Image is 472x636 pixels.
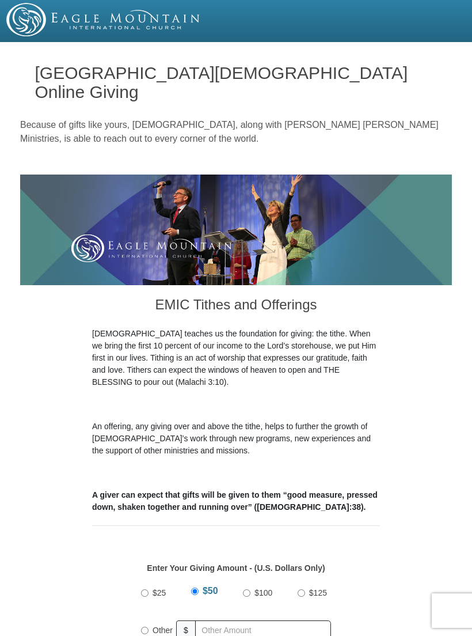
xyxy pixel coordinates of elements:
h1: [GEOGRAPHIC_DATA][DEMOGRAPHIC_DATA] Online Giving [35,63,437,101]
span: $25 [153,588,166,597]
strong: Enter Your Giving Amount - (U.S. Dollars Only) [147,563,325,573]
span: Other [153,626,173,635]
span: $125 [309,588,327,597]
h3: EMIC Tithes and Offerings [92,285,380,328]
b: A giver can expect that gifts will be given to them “good measure, pressed down, shaken together ... [92,490,378,512]
p: An offering, any giving over and above the tithe, helps to further the growth of [DEMOGRAPHIC_DAT... [92,421,380,457]
p: [DEMOGRAPHIC_DATA] teaches us the foundation for giving: the tithe. When we bring the first 10 pe... [92,328,380,388]
img: EMIC [6,3,201,36]
p: Because of gifts like yours, [DEMOGRAPHIC_DATA], along with [PERSON_NAME] [PERSON_NAME] Ministrie... [20,118,452,146]
span: $100 [254,588,272,597]
span: $50 [203,586,218,596]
